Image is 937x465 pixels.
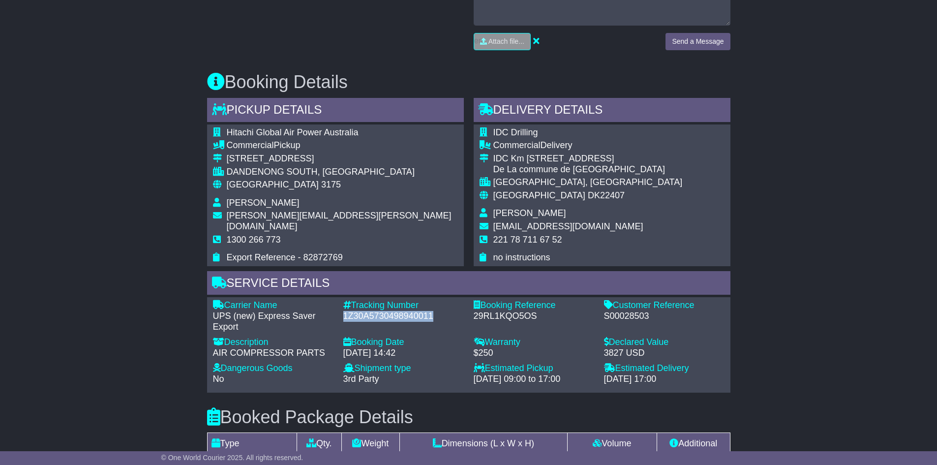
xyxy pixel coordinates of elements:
[493,127,538,137] span: IDC Drilling
[588,190,625,200] span: DK22407
[604,311,725,322] div: S00028503
[474,374,594,385] div: [DATE] 09:00 to 17:00
[343,300,464,311] div: Tracking Number
[604,300,725,311] div: Customer Reference
[227,252,343,262] span: Export Reference - 82872769
[567,433,657,455] td: Volume
[474,363,594,374] div: Estimated Pickup
[493,235,562,245] span: 221 78 711 67 52
[493,252,550,262] span: no instructions
[227,180,319,189] span: [GEOGRAPHIC_DATA]
[213,348,333,359] div: AIR COMPRESSOR PARTS
[227,167,458,178] div: DANDENONG SOUTH, [GEOGRAPHIC_DATA]
[207,98,464,124] div: Pickup Details
[343,311,464,322] div: 1Z30A5730498940011
[399,433,567,455] td: Dimensions (L x W x H)
[227,211,452,231] span: [PERSON_NAME][EMAIL_ADDRESS][PERSON_NAME][DOMAIN_NAME]
[343,337,464,348] div: Booking Date
[493,140,541,150] span: Commercial
[213,363,333,374] div: Dangerous Goods
[493,190,585,200] span: [GEOGRAPHIC_DATA]
[493,221,643,231] span: [EMAIL_ADDRESS][DOMAIN_NAME]
[493,208,566,218] span: [PERSON_NAME]
[227,140,458,151] div: Pickup
[343,363,464,374] div: Shipment type
[213,337,333,348] div: Description
[493,154,683,164] div: IDC Km [STREET_ADDRESS]
[604,374,725,385] div: [DATE] 17:00
[207,72,730,92] h3: Booking Details
[227,127,359,137] span: Hitachi Global Air Power Australia
[321,180,341,189] span: 3175
[213,374,224,384] span: No
[227,235,281,245] span: 1300 266 773
[161,454,303,462] span: © One World Courier 2025. All rights reserved.
[474,348,594,359] div: $250
[493,140,683,151] div: Delivery
[227,140,274,150] span: Commercial
[604,363,725,374] div: Estimated Delivery
[474,311,594,322] div: 29RL1KQO5OS
[207,433,297,455] td: Type
[474,337,594,348] div: Warranty
[207,271,730,298] div: Service Details
[657,433,730,455] td: Additional
[493,177,683,188] div: [GEOGRAPHIC_DATA], [GEOGRAPHIC_DATA]
[474,98,730,124] div: Delivery Details
[207,407,730,427] h3: Booked Package Details
[227,154,458,164] div: [STREET_ADDRESS]
[297,433,341,455] td: Qty.
[474,300,594,311] div: Booking Reference
[341,433,399,455] td: Weight
[227,198,300,208] span: [PERSON_NAME]
[665,33,730,50] button: Send a Message
[213,300,333,311] div: Carrier Name
[604,337,725,348] div: Declared Value
[213,311,333,332] div: UPS (new) Express Saver Export
[493,164,683,175] div: De La commune de [GEOGRAPHIC_DATA]
[604,348,725,359] div: 3827 USD
[343,348,464,359] div: [DATE] 14:42
[343,374,379,384] span: 3rd Party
